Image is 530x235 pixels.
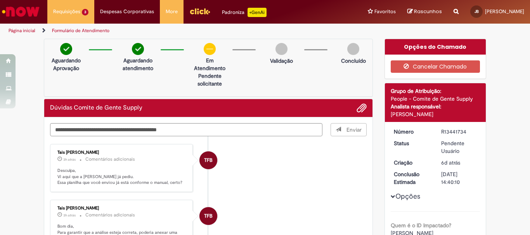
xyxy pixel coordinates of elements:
[248,8,267,17] p: +GenAi
[391,222,451,229] b: Quem é o ID Impactado?
[388,128,436,136] dt: Número
[60,43,72,55] img: check-circle-green.png
[63,213,76,218] time: 28/08/2025 12:02:31
[1,4,41,19] img: ServiceNow
[52,27,109,34] a: Formulário de Atendimento
[189,5,210,17] img: click_logo_yellow_360x200.png
[63,213,76,218] span: 3h atrás
[53,8,80,15] span: Requisições
[475,9,479,14] span: JB
[57,206,187,211] div: Tais [PERSON_NAME]
[388,139,436,147] dt: Status
[391,95,480,103] div: People - Comite de Gente Supply
[441,139,477,155] div: Pendente Usuário
[391,110,480,118] div: [PERSON_NAME]
[357,103,367,113] button: Adicionar anexos
[132,43,144,55] img: check-circle-green.png
[9,27,35,34] a: Página inicial
[270,57,293,65] p: Validação
[82,9,88,15] span: 3
[204,207,213,225] span: TFB
[50,123,322,136] textarea: Digite sua mensagem aqui...
[341,57,366,65] p: Concluído
[441,159,477,166] div: 23/08/2025 10:16:21
[57,168,187,186] p: Desculpa, Vi aqui que a [PERSON_NAME] já pediu. Essa planilha que você enviou já está conforme o ...
[414,8,442,15] span: Rascunhos
[199,207,217,225] div: Tais Folhadella Barbosa Bellagamba
[347,43,359,55] img: img-circle-grey.png
[199,151,217,169] div: Tais Folhadella Barbosa Bellagamba
[100,8,154,15] span: Despesas Corporativas
[385,39,486,55] div: Opções do Chamado
[441,128,477,136] div: R13441734
[63,157,76,162] time: 28/08/2025 12:04:59
[85,156,135,163] small: Comentários adicionais
[191,57,229,72] p: Em Atendimento
[57,150,187,155] div: Tais [PERSON_NAME]
[50,105,142,111] h2: Dúvidas Comite de Gente Supply Histórico de tíquete
[374,8,396,15] span: Favoritos
[388,159,436,166] dt: Criação
[388,170,436,186] dt: Conclusão Estimada
[391,60,480,73] button: Cancelar Chamado
[441,170,477,186] div: [DATE] 14:40:10
[47,57,85,72] p: Aguardando Aprovação
[6,24,348,38] ul: Trilhas de página
[63,157,76,162] span: 3h atrás
[166,8,178,15] span: More
[204,43,216,55] img: circle-minus.png
[391,87,480,95] div: Grupo de Atribuição:
[485,8,524,15] span: [PERSON_NAME]
[85,212,135,218] small: Comentários adicionais
[391,103,480,110] div: Analista responsável:
[441,159,460,166] span: 6d atrás
[204,151,213,170] span: TFB
[441,159,460,166] time: 23/08/2025 10:16:21
[222,8,267,17] div: Padroniza
[191,72,229,87] p: Pendente solicitante
[407,8,442,15] a: Rascunhos
[119,57,157,72] p: Aguardando atendimento
[275,43,288,55] img: img-circle-grey.png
